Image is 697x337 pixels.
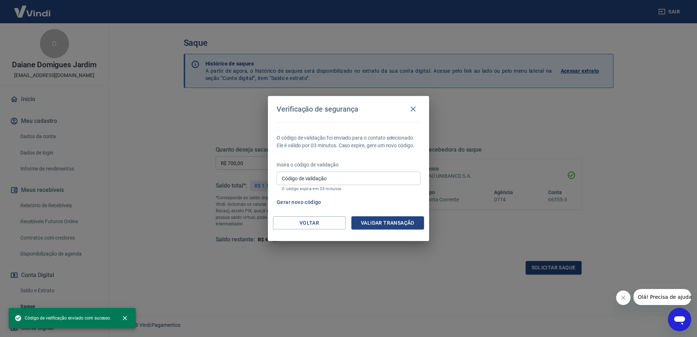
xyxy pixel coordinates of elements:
span: Olá! Precisa de ajuda? [4,5,61,11]
p: O código expira em 03 minutos. [282,186,415,191]
p: Insira o código de validação [277,161,420,169]
button: Validar transação [351,216,424,230]
button: close [117,310,133,326]
span: Código de verificação enviado com sucesso. [15,314,111,322]
button: Gerar novo código [274,196,324,209]
h4: Verificação de segurança [277,105,358,113]
iframe: Mensagem da empresa [633,289,691,305]
iframe: Botão para abrir a janela de mensagens [668,308,691,331]
iframe: Fechar mensagem [616,290,631,305]
button: Voltar [273,216,346,230]
p: O código de validação foi enviado para o contato selecionado. Ele é válido por 03 minutos. Caso e... [277,134,420,149]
